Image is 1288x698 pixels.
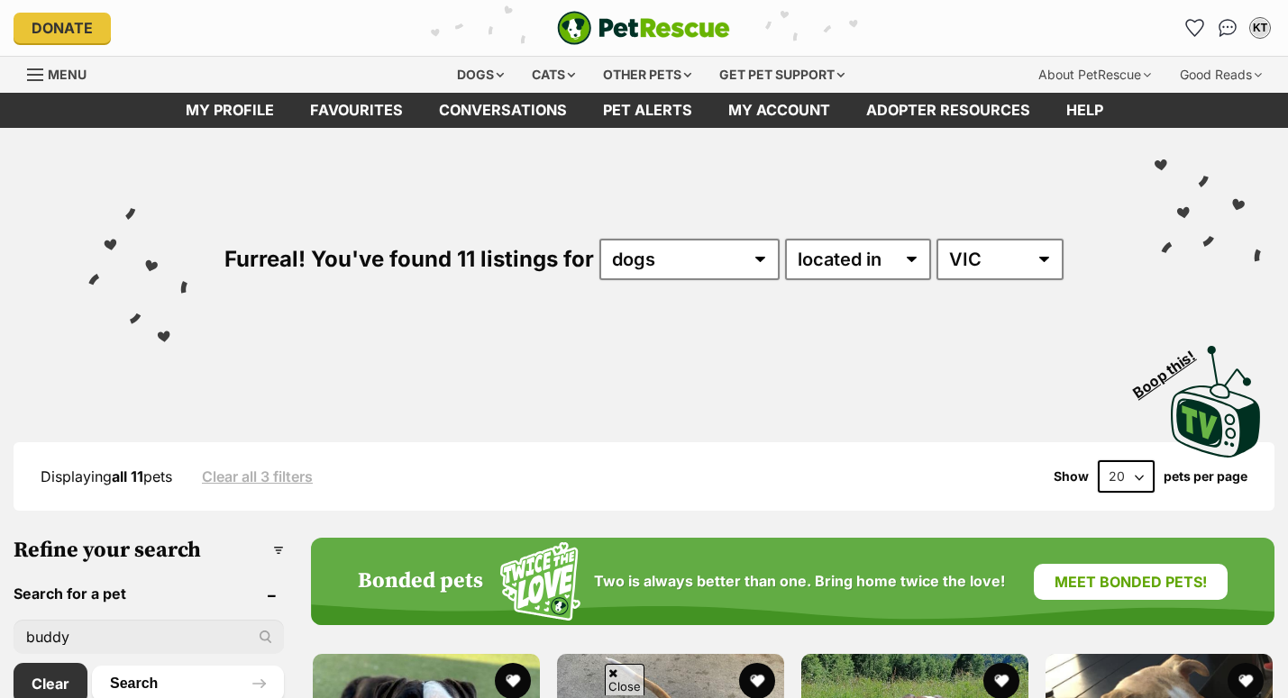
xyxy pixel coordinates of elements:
div: Get pet support [707,57,857,93]
span: Show [1054,469,1089,484]
img: chat-41dd97257d64d25036548639549fe6c8038ab92f7586957e7f3b1b290dea8141.svg [1219,19,1238,37]
a: Donate [14,13,111,43]
ul: Account quick links [1181,14,1274,42]
a: Adopter resources [848,93,1048,128]
a: Menu [27,57,99,89]
span: Displaying pets [41,467,172,485]
strong: all 11 [112,467,143,485]
div: Good Reads [1167,57,1274,93]
a: Meet bonded pets! [1034,564,1228,600]
a: conversations [421,93,585,128]
a: My profile [168,93,292,128]
header: Search for a pet [14,585,284,602]
label: pets per page [1164,469,1247,484]
a: Favourites [292,93,421,128]
a: Favourites [1181,14,1210,42]
a: PetRescue [557,11,730,45]
span: Furreal! You've found 11 listings for [224,246,594,272]
a: Help [1048,93,1121,128]
div: KT [1251,19,1269,37]
a: Pet alerts [585,93,710,128]
span: Boop this! [1130,336,1213,401]
div: Cats [519,57,588,93]
img: logo-e224e6f780fb5917bec1dbf3a21bbac754714ae5b6737aabdf751b685950b380.svg [557,11,730,45]
div: Other pets [590,57,704,93]
a: Conversations [1213,14,1242,42]
a: Boop this! [1171,330,1261,461]
input: Toby [14,620,284,654]
h4: Bonded pets [358,569,483,594]
span: Menu [48,67,87,82]
button: My account [1246,14,1274,42]
div: About PetRescue [1026,57,1164,93]
span: Two is always better than one. Bring home twice the love! [594,573,1005,590]
a: Clear all 3 filters [202,468,313,485]
h3: Refine your search [14,538,284,563]
div: Dogs [444,57,516,93]
span: Close [605,664,644,695]
img: Squiggle [500,542,580,621]
a: My account [710,93,848,128]
img: PetRescue TV logo [1171,346,1261,458]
